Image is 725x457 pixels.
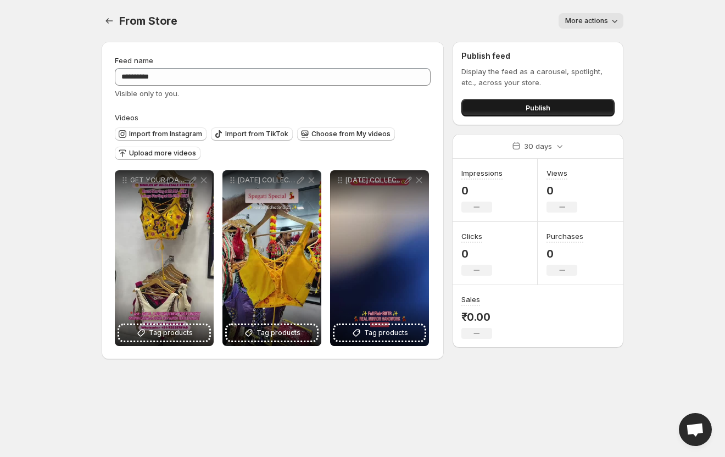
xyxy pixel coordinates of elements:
[546,184,577,197] p: 0
[330,170,429,346] div: [DATE] COLLECTION 2K25 WhatsApp Us [PHONE_NUMBER] Website wwwrangbhoomiofficialcom [STREET_ADDRES...
[149,327,193,338] span: Tag products
[115,89,179,98] span: Visible only to you.
[227,325,317,341] button: Tag products
[256,327,300,338] span: Tag products
[461,310,492,324] p: ₹0.00
[222,170,321,346] div: [DATE] COLLECTION 2K25 WhatsApp Us [PHONE_NUMBER] Website wwwrangbhoomiofficialcom [STREET_ADDRES...
[546,247,583,260] p: 0
[461,99,615,116] button: Publish
[119,14,177,27] span: From Store
[679,413,712,446] a: Open chat
[225,130,288,138] span: Import from TikTok
[461,184,503,197] p: 0
[129,130,202,138] span: Import from Instagram
[311,130,391,138] span: Choose from My videos
[546,231,583,242] h3: Purchases
[115,113,138,122] span: Videos
[546,168,567,179] h3: Views
[334,325,425,341] button: Tag products
[526,102,550,113] span: Publish
[130,176,187,185] p: GET YOUR [DATE] STOCK AT WHOLESALE PRICES WhatsApp Us [PHONE_NUMBER] Owner- 91-7383979149 ECOMMER...
[364,327,408,338] span: Tag products
[461,294,480,305] h3: Sales
[461,247,492,260] p: 0
[461,66,615,88] p: Display the feed as a carousel, spotlight, etc., across your store.
[211,127,293,141] button: Import from TikTok
[238,176,295,185] p: [DATE] COLLECTION 2K25 WhatsApp Us [PHONE_NUMBER] Website wwwrangbhoomiofficialcom [STREET_ADDRES...
[297,127,395,141] button: Choose from My videos
[119,325,209,341] button: Tag products
[115,127,207,141] button: Import from Instagram
[461,231,482,242] h3: Clicks
[345,176,403,185] p: [DATE] COLLECTION 2K25 WhatsApp Us [PHONE_NUMBER] Website wwwrangbhoomiofficialcom [STREET_ADDRES...
[559,13,623,29] button: More actions
[115,170,214,346] div: GET YOUR [DATE] STOCK AT WHOLESALE PRICES WhatsApp Us [PHONE_NUMBER] Owner- 91-7383979149 ECOMMER...
[461,168,503,179] h3: Impressions
[129,149,196,158] span: Upload more videos
[565,16,608,25] span: More actions
[102,13,117,29] button: Settings
[461,51,615,62] h2: Publish feed
[115,56,153,65] span: Feed name
[524,141,552,152] p: 30 days
[115,147,200,160] button: Upload more videos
